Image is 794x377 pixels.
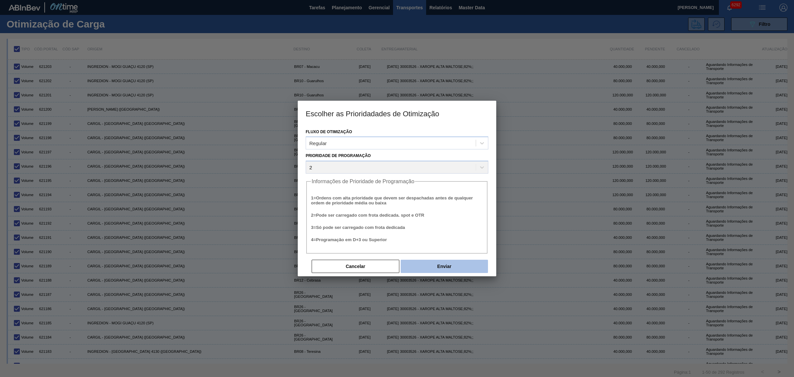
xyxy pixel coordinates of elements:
[298,101,496,126] h3: Escolher as Prioridadades de Otimização
[401,260,488,273] button: Enviar
[311,225,483,230] h5: 3 = Só pode ser carregado com frota dedicada
[306,153,371,158] label: Prioridade de Programação
[311,213,483,218] h5: 2 = Pode ser carregado com frota dedicada. spot e OTR
[311,237,483,242] h5: 4 = Programação em D+3 ou Superior
[311,195,483,205] h5: 1 = Ordens com alta prioridade que devem ser despachadas antes de qualquer ordem de prioridade mé...
[309,140,327,146] div: Regular
[306,130,352,134] label: Fluxo de Otimização
[312,260,399,273] button: Cancelar
[311,179,415,185] legend: Informações de Prioridade de Programação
